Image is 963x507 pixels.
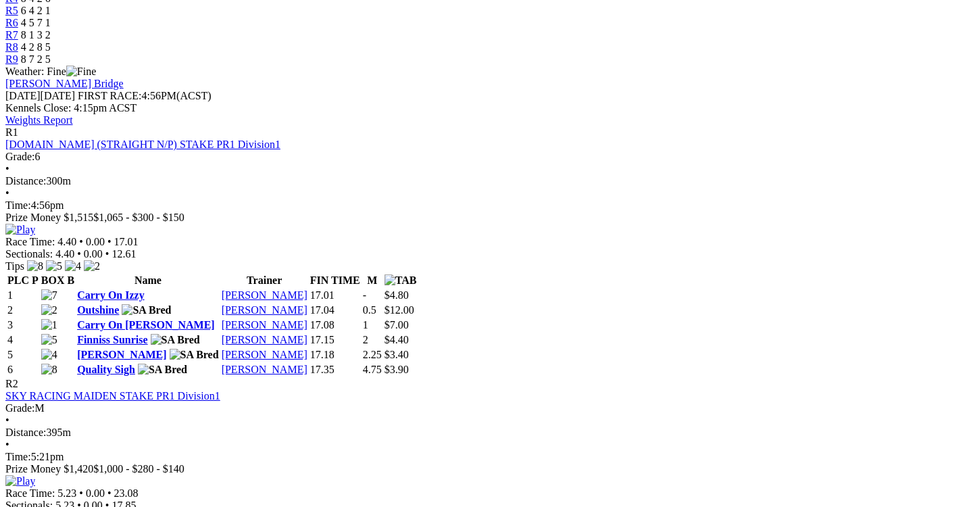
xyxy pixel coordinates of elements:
td: 6 [7,363,39,377]
span: 0.00 [84,248,103,260]
td: 3 [7,318,39,332]
span: R2 [5,378,18,389]
span: Tips [5,260,24,272]
img: 1 [41,319,57,331]
a: Carry On Izzy [77,289,145,301]
span: P [32,274,39,286]
img: TAB [385,274,417,287]
span: $4.80 [385,289,409,301]
th: Trainer [221,274,308,287]
th: M [362,274,382,287]
div: M [5,402,958,414]
th: Name [76,274,220,287]
span: FIRST RACE: [78,90,141,101]
span: [DATE] [5,90,41,101]
span: Grade: [5,151,35,162]
span: 8 1 3 2 [21,29,51,41]
span: 6 4 2 1 [21,5,51,16]
img: 2 [41,304,57,316]
span: $3.90 [385,364,409,375]
span: 4 2 8 5 [21,41,51,53]
a: Finniss Sunrise [77,334,147,345]
span: 23.08 [114,487,139,499]
td: 4 [7,333,39,347]
img: 5 [41,334,57,346]
a: [PERSON_NAME] [222,349,307,360]
span: • [5,439,9,450]
span: 4.40 [57,236,76,247]
span: R9 [5,53,18,65]
span: Race Time: [5,487,55,499]
img: 8 [27,260,43,272]
a: [PERSON_NAME] [222,364,307,375]
img: SA Bred [170,349,219,361]
text: 2 [363,334,368,345]
a: [DOMAIN_NAME] (STRAIGHT N/P) STAKE PR1 Division1 [5,139,280,150]
div: 395m [5,427,958,439]
span: • [105,248,109,260]
img: 7 [41,289,57,301]
span: BOX [41,274,65,286]
span: 5.23 [57,487,76,499]
span: • [107,236,112,247]
text: 1 [363,319,368,331]
span: • [79,487,83,499]
img: 8 [41,364,57,376]
td: 17.15 [310,333,361,347]
span: • [79,236,83,247]
span: $1,000 - $280 - $140 [93,463,184,475]
div: 5:21pm [5,451,958,463]
span: 8 7 2 5 [21,53,51,65]
a: [PERSON_NAME] [222,319,307,331]
td: 17.35 [310,363,361,377]
a: [PERSON_NAME] [77,349,166,360]
img: 5 [46,260,62,272]
span: PLC [7,274,29,286]
img: SA Bred [122,304,171,316]
a: SKY RACING MAIDEN STAKE PR1 Division1 [5,390,220,402]
text: 2.25 [363,349,382,360]
td: 17.18 [310,348,361,362]
span: 4 5 7 1 [21,17,51,28]
span: $1,065 - $300 - $150 [93,212,184,223]
span: Grade: [5,402,35,414]
td: 17.01 [310,289,361,302]
span: Time: [5,199,31,211]
td: 17.04 [310,304,361,317]
a: Carry On [PERSON_NAME] [77,319,215,331]
span: • [5,187,9,199]
span: [DATE] [5,90,75,101]
td: 2 [7,304,39,317]
span: R5 [5,5,18,16]
div: 6 [5,151,958,163]
a: R6 [5,17,18,28]
img: SA Bred [151,334,200,346]
span: • [77,248,81,260]
a: [PERSON_NAME] [222,289,307,301]
img: 4 [65,260,81,272]
span: 12.61 [112,248,136,260]
span: • [5,163,9,174]
td: 1 [7,289,39,302]
td: 17.08 [310,318,361,332]
span: $7.00 [385,319,409,331]
a: Outshine [77,304,119,316]
span: R1 [5,126,18,138]
a: [PERSON_NAME] Bridge [5,78,124,89]
span: 17.01 [114,236,139,247]
text: 4.75 [363,364,382,375]
img: 4 [41,349,57,361]
span: $4.40 [385,334,409,345]
span: 0.00 [86,236,105,247]
td: 5 [7,348,39,362]
div: 4:56pm [5,199,958,212]
div: Prize Money $1,515 [5,212,958,224]
a: R8 [5,41,18,53]
img: Play [5,475,35,487]
span: 4:56PM(ACST) [78,90,212,101]
span: B [67,274,74,286]
span: Weather: Fine [5,66,96,77]
span: Time: [5,451,31,462]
